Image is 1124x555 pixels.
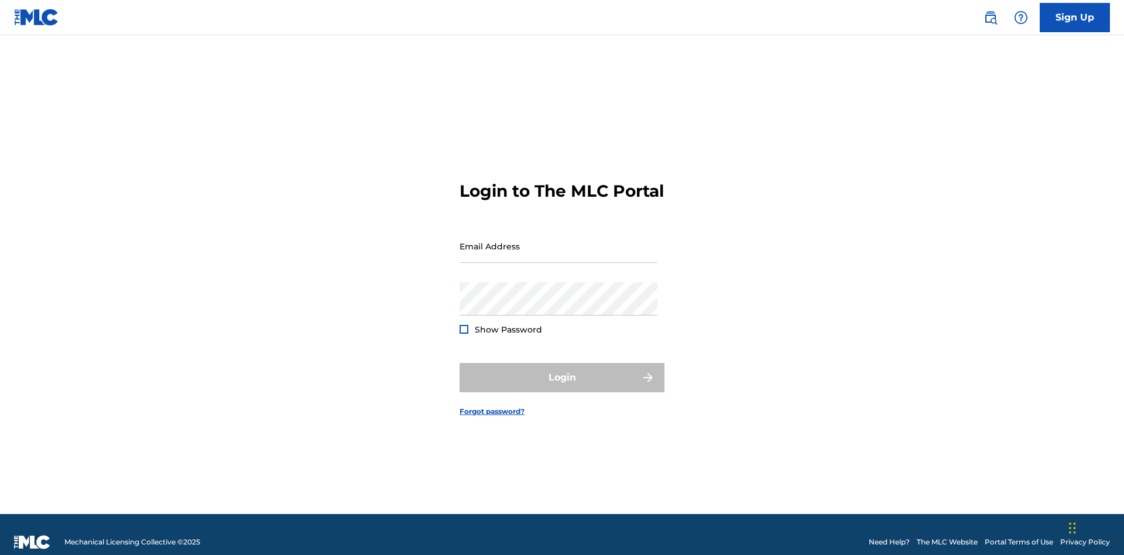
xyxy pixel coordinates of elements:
[1014,11,1028,25] img: help
[1069,511,1076,546] div: Drag
[983,11,998,25] img: search
[14,535,50,549] img: logo
[475,324,542,335] span: Show Password
[14,9,59,26] img: MLC Logo
[460,181,664,201] h3: Login to The MLC Portal
[1009,6,1033,29] div: Help
[917,537,978,547] a: The MLC Website
[460,406,525,417] a: Forgot password?
[979,6,1002,29] a: Public Search
[1040,3,1110,32] a: Sign Up
[1060,537,1110,547] a: Privacy Policy
[64,537,200,547] span: Mechanical Licensing Collective © 2025
[869,537,910,547] a: Need Help?
[985,537,1053,547] a: Portal Terms of Use
[1065,499,1124,555] iframe: Chat Widget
